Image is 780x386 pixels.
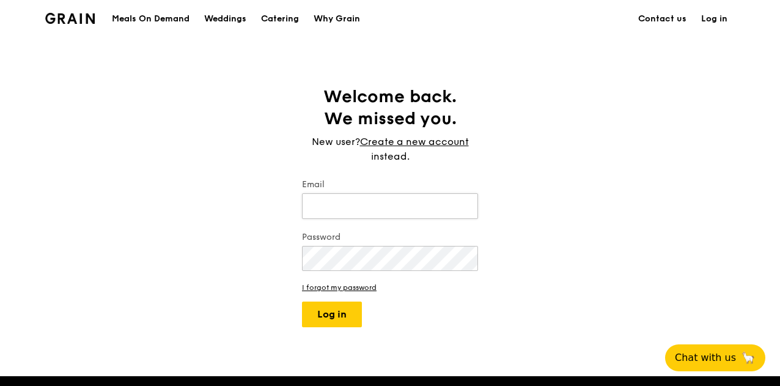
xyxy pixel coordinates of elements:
[45,13,95,24] img: Grain
[312,136,360,147] span: New user?
[314,1,360,37] div: Why Grain
[197,1,254,37] a: Weddings
[360,135,469,149] a: Create a new account
[112,1,189,37] div: Meals On Demand
[302,179,478,191] label: Email
[675,351,736,365] span: Chat with us
[204,1,246,37] div: Weddings
[302,86,478,130] h1: Welcome back. We missed you.
[254,1,306,37] a: Catering
[302,231,478,243] label: Password
[694,1,735,37] a: Log in
[665,344,765,371] button: Chat with us🦙
[741,351,756,365] span: 🦙
[261,1,299,37] div: Catering
[631,1,694,37] a: Contact us
[302,283,478,292] a: I forgot my password
[371,150,410,162] span: instead.
[302,302,362,327] button: Log in
[306,1,367,37] a: Why Grain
